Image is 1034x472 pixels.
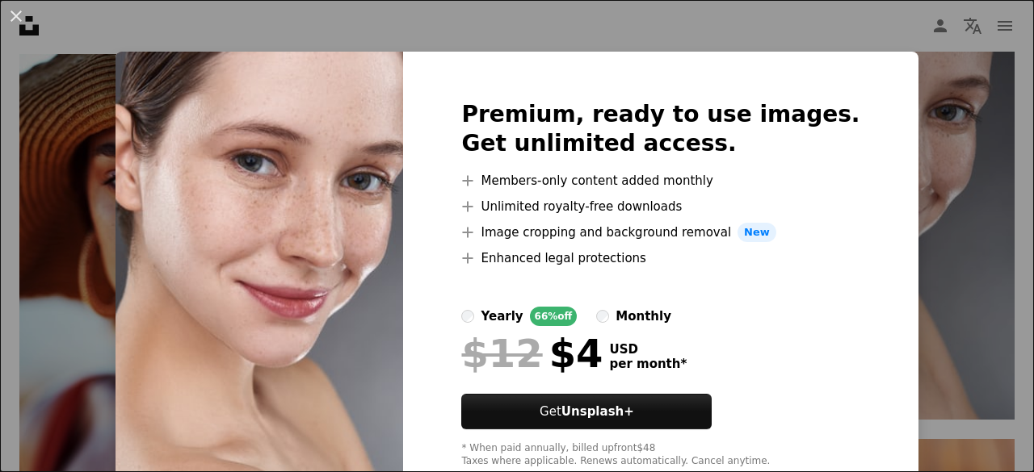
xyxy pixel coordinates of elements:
h2: Premium, ready to use images. Get unlimited access. [461,100,860,158]
li: Image cropping and background removal [461,223,860,242]
li: Unlimited royalty-free downloads [461,197,860,216]
button: GetUnsplash+ [461,394,712,429]
div: $4 [461,332,603,374]
span: $12 [461,332,542,374]
span: New [738,223,776,242]
div: monthly [616,307,671,326]
li: Members-only content added monthly [461,171,860,190]
strong: Unsplash+ [561,404,634,419]
div: yearly [481,307,523,326]
div: * When paid annually, billed upfront $48 Taxes where applicable. Renews automatically. Cancel any... [461,442,860,468]
input: yearly66%off [461,310,474,323]
input: monthly [596,310,609,323]
div: 66% off [530,307,578,326]
li: Enhanced legal protections [461,249,860,268]
span: USD [609,342,687,357]
span: per month * [609,357,687,371]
